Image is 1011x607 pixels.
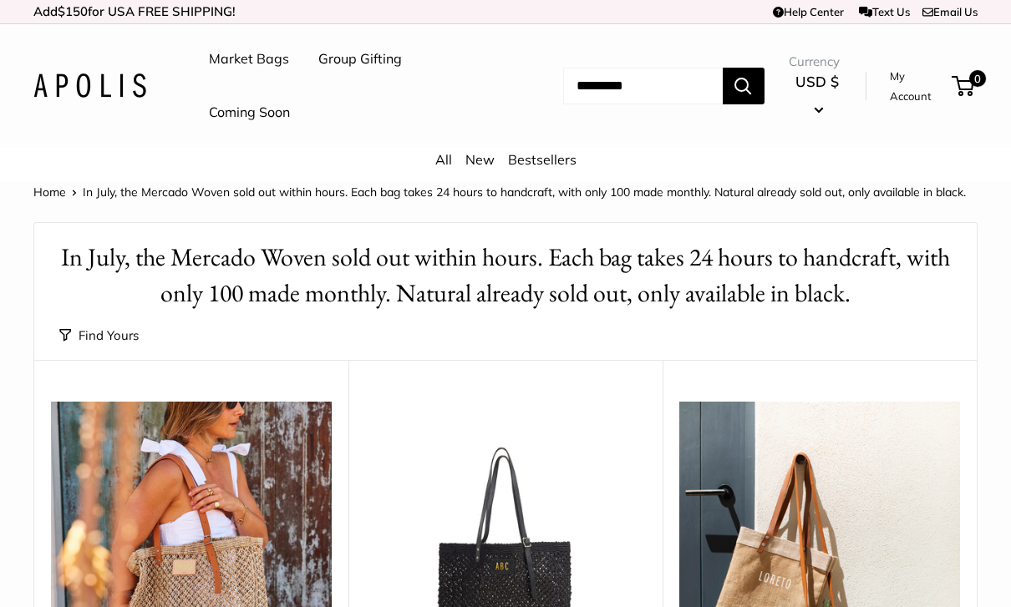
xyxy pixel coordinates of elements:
[465,151,495,168] a: New
[723,68,765,104] button: Search
[859,5,910,18] a: Text Us
[209,47,289,72] a: Market Bags
[209,100,290,125] a: Coming Soon
[318,47,402,72] a: Group Gifting
[83,185,966,200] span: In July, the Mercado Woven sold out within hours. Each bag takes 24 hours to handcraft, with only...
[563,68,723,104] input: Search...
[58,3,88,19] span: $150
[795,73,839,90] span: USD $
[922,5,978,18] a: Email Us
[890,66,946,107] a: My Account
[59,240,952,311] h1: In July, the Mercado Woven sold out within hours. Each bag takes 24 hours to handcraft, with only...
[508,151,577,168] a: Bestsellers
[953,76,974,96] a: 0
[33,185,66,200] a: Home
[773,5,844,18] a: Help Center
[59,324,139,347] button: Find Yours
[789,68,846,122] button: USD $
[789,50,846,73] span: Currency
[435,151,452,168] a: All
[969,70,986,87] span: 0
[33,73,146,98] img: Apolis
[33,181,966,203] nav: Breadcrumb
